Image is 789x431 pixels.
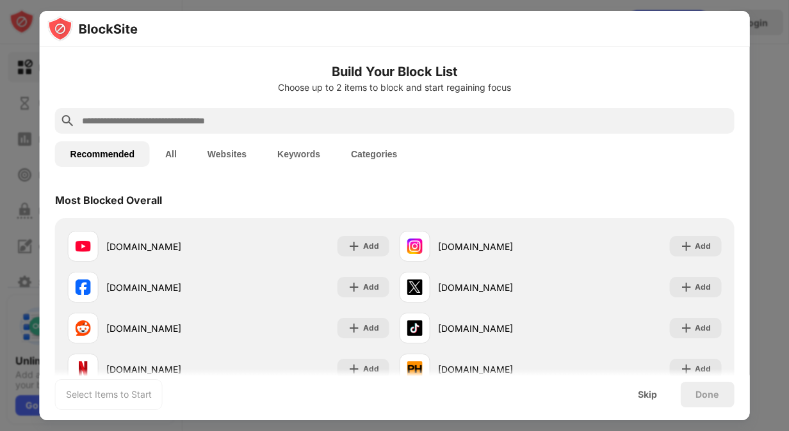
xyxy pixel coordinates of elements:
[695,363,711,375] div: Add
[192,141,262,167] button: Websites
[76,361,91,377] img: favicons
[407,361,423,377] img: favicons
[76,320,91,336] img: favicons
[55,82,735,93] div: Choose up to 2 items to block and start regaining focus
[407,279,423,295] img: favicons
[438,240,560,253] div: [DOMAIN_NAME]
[262,141,336,167] button: Keywords
[638,389,657,400] div: Skip
[76,279,91,295] img: favicons
[76,239,91,254] img: favicons
[407,239,423,254] img: favicons
[407,320,423,336] img: favicons
[526,13,776,162] iframe: Sign in with Google Dialog
[363,281,379,294] div: Add
[150,141,192,167] button: All
[363,363,379,375] div: Add
[695,389,719,400] div: Done
[363,240,379,253] div: Add
[106,281,229,294] div: [DOMAIN_NAME]
[438,322,560,335] div: [DOMAIN_NAME]
[47,16,138,42] img: logo-blocksite.svg
[55,141,150,167] button: Recommended
[106,322,229,335] div: [DOMAIN_NAME]
[695,322,711,334] div: Add
[438,281,560,294] div: [DOMAIN_NAME]
[55,62,735,81] h6: Build Your Block List
[695,240,711,253] div: Add
[106,240,229,253] div: [DOMAIN_NAME]
[336,141,412,167] button: Categories
[438,363,560,376] div: [DOMAIN_NAME]
[695,281,711,294] div: Add
[363,322,379,334] div: Add
[66,388,152,401] div: Select Items to Start
[60,113,76,129] img: search.svg
[106,363,229,376] div: [DOMAIN_NAME]
[55,194,162,207] div: Most Blocked Overall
